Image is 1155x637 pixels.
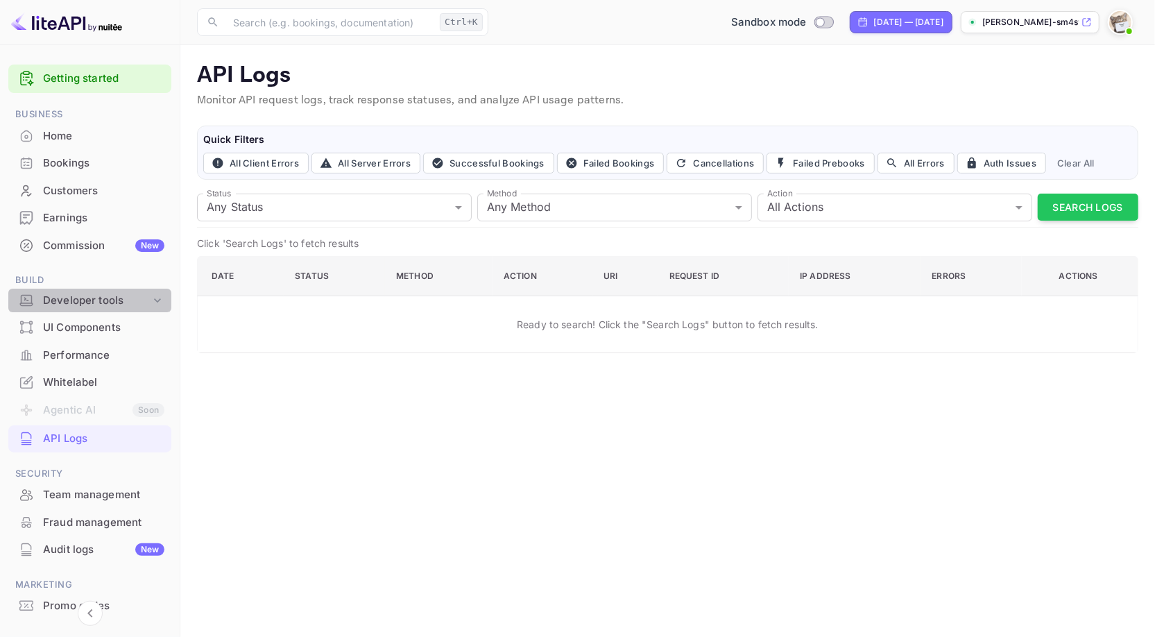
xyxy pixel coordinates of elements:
div: UI Components [43,320,164,336]
input: Search (e.g. bookings, documentation) [225,8,434,36]
button: Successful Bookings [423,153,554,173]
th: Method [385,256,493,296]
button: All Client Errors [203,153,309,173]
div: Home [8,123,171,150]
a: Fraud management [8,509,171,535]
th: URI [592,256,658,296]
button: Failed Bookings [557,153,665,173]
th: Date [198,256,284,296]
a: UI Components [8,314,171,340]
div: Developer tools [43,293,151,309]
div: New [135,543,164,556]
th: Action [493,256,592,296]
div: Team management [8,482,171,509]
button: Failed Prebooks [767,153,875,173]
a: Performance [8,342,171,368]
p: Monitor API request logs, track response statuses, and analyze API usage patterns. [197,92,1138,109]
a: Audit logsNew [8,536,171,562]
p: API Logs [197,62,1138,90]
div: New [135,239,164,252]
div: [DATE] — [DATE] [874,16,943,28]
label: Method [487,187,517,199]
th: Request ID [658,256,789,296]
div: Customers [8,178,171,205]
div: Bookings [8,150,171,177]
div: Performance [43,348,164,364]
button: All Errors [878,153,955,173]
div: Developer tools [8,289,171,313]
div: Team management [43,487,164,503]
div: Performance [8,342,171,369]
th: IP Address [789,256,921,296]
div: API Logs [8,425,171,452]
div: Any Method [477,194,752,221]
div: All Actions [758,194,1032,221]
div: Promo codes [8,593,171,620]
a: Team management [8,482,171,507]
a: Home [8,123,171,148]
div: Fraud management [8,509,171,536]
div: Getting started [8,65,171,93]
button: Clear All [1052,153,1100,173]
span: Business [8,107,171,122]
a: CommissionNew [8,232,171,258]
label: Action [767,187,793,199]
th: Errors [921,256,1023,296]
div: Commission [43,238,164,254]
p: [PERSON_NAME]-sm4s9.... [982,16,1079,28]
span: Sandbox mode [731,15,807,31]
a: Customers [8,178,171,203]
img: Cristian Stoian [1109,11,1131,33]
div: Whitelabel [8,369,171,396]
th: Status [284,256,385,296]
div: API Logs [43,431,164,447]
th: Actions [1022,256,1138,296]
a: Getting started [43,71,164,87]
button: Collapse navigation [78,601,103,626]
button: All Server Errors [311,153,420,173]
div: Switch to Production mode [726,15,839,31]
div: Bookings [43,155,164,171]
img: LiteAPI logo [11,11,122,33]
div: Audit logsNew [8,536,171,563]
a: Earnings [8,205,171,230]
h6: Quick Filters [203,132,1132,147]
a: Bookings [8,150,171,176]
span: Marketing [8,577,171,593]
div: Promo codes [43,598,164,614]
label: Status [207,187,231,199]
p: Ready to search! Click the "Search Logs" button to fetch results. [517,317,819,332]
a: API Logs [8,425,171,451]
div: UI Components [8,314,171,341]
div: Customers [43,183,164,199]
div: Earnings [8,205,171,232]
div: CommissionNew [8,232,171,260]
div: Audit logs [43,542,164,558]
div: Fraud management [43,515,164,531]
div: Any Status [197,194,472,221]
button: Search Logs [1038,194,1138,221]
div: Home [43,128,164,144]
span: Security [8,466,171,482]
div: Ctrl+K [440,13,483,31]
div: Earnings [43,210,164,226]
a: Whitelabel [8,369,171,395]
button: Cancellations [667,153,764,173]
span: Build [8,273,171,288]
div: Whitelabel [43,375,164,391]
a: Promo codes [8,593,171,618]
p: Click 'Search Logs' to fetch results [197,236,1138,250]
button: Auth Issues [957,153,1046,173]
